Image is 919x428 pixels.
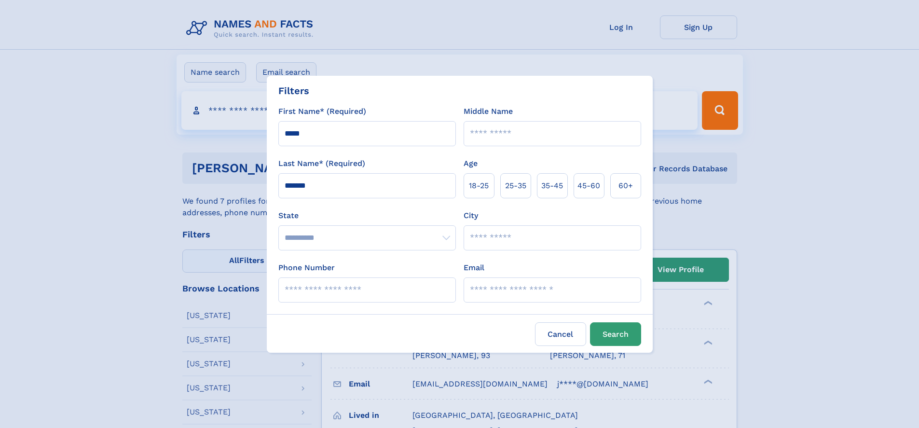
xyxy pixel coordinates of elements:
span: 35‑45 [541,180,563,192]
div: Filters [278,83,309,98]
label: Middle Name [464,106,513,117]
label: Last Name* (Required) [278,158,365,169]
span: 60+ [618,180,633,192]
label: Email [464,262,484,274]
label: Phone Number [278,262,335,274]
label: First Name* (Required) [278,106,366,117]
button: Search [590,322,641,346]
span: 18‑25 [469,180,489,192]
span: 25‑35 [505,180,526,192]
span: 45‑60 [577,180,600,192]
label: City [464,210,478,221]
label: Cancel [535,322,586,346]
label: Age [464,158,478,169]
label: State [278,210,456,221]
